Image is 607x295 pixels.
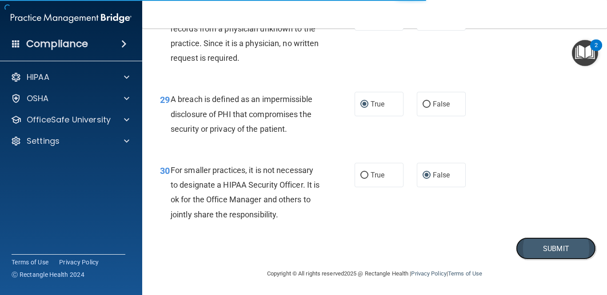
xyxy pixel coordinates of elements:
a: OfficeSafe University [11,114,129,125]
button: Submit [516,237,596,260]
span: False [433,171,450,179]
input: True [360,101,368,108]
span: A breach is defined as an impermissible disclosure of PHI that compromises the security or privac... [171,94,312,133]
div: Copyright © All rights reserved 2025 @ Rectangle Health | | [212,260,537,288]
p: OfficeSafe University [27,114,111,125]
input: False [423,101,431,108]
button: Open Resource Center, 2 new notifications [572,40,598,66]
h4: Compliance [26,38,88,50]
span: 30 [160,165,170,176]
p: HIPAA [27,72,49,83]
a: Terms of Use [12,258,48,267]
img: PMB logo [11,9,132,27]
span: False [433,100,450,108]
span: Ⓒ Rectangle Health 2024 [12,270,84,279]
input: True [360,172,368,179]
p: Settings [27,136,60,146]
a: Terms of Use [448,270,482,277]
p: OSHA [27,93,49,104]
input: False [423,172,431,179]
span: For smaller practices, it is not necessary to designate a HIPAA Security Officer. It is ok for th... [171,165,319,219]
span: True [371,171,384,179]
a: OSHA [11,93,129,104]
div: 2 [595,45,598,57]
a: Privacy Policy [59,258,99,267]
a: HIPAA [11,72,129,83]
a: Settings [11,136,129,146]
a: Privacy Policy [411,270,446,277]
span: True [371,100,384,108]
span: 29 [160,94,170,105]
